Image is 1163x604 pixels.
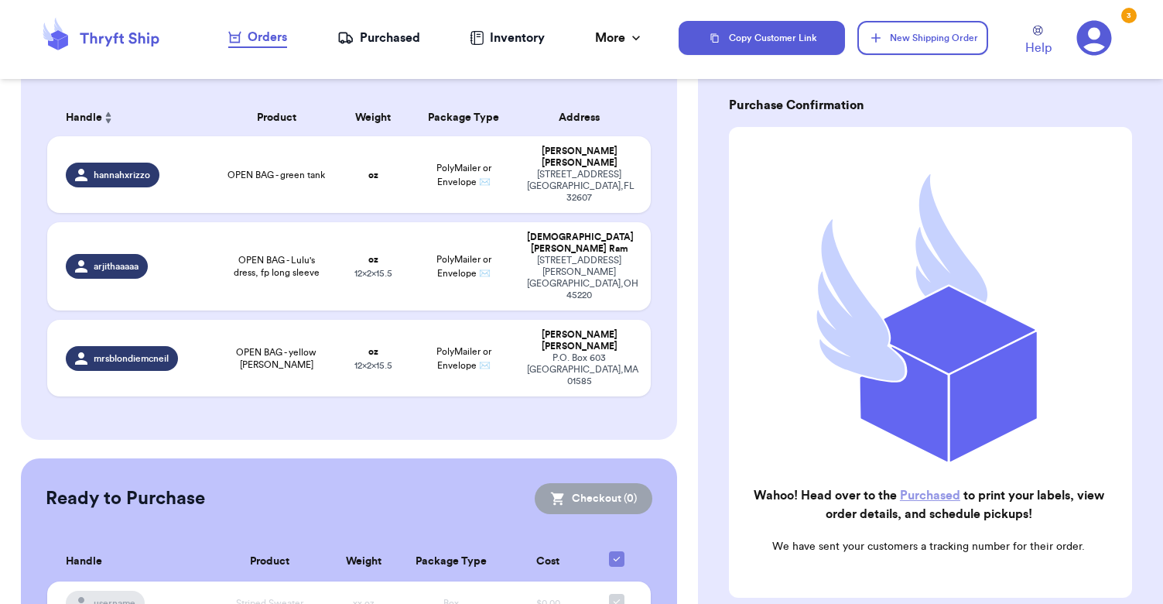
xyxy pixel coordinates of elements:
[225,346,327,371] span: OPEN BAG - yellow [PERSON_NAME]
[328,542,398,582] th: Weight
[527,232,632,255] div: [DEMOGRAPHIC_DATA] [PERSON_NAME] Ram
[527,329,632,352] div: [PERSON_NAME] [PERSON_NAME]
[518,99,651,136] th: Address
[527,169,632,204] div: [STREET_ADDRESS] [GEOGRAPHIC_DATA] , FL 32607
[102,108,115,127] button: Sort ascending
[527,352,632,387] div: P.O. Box 603 [GEOGRAPHIC_DATA] , MA 01585
[857,21,987,55] button: New Shipping Order
[354,361,392,370] span: 12 x 2 x 15.5
[337,29,420,47] a: Purchased
[398,542,504,582] th: Package Type
[228,28,287,48] a: Orders
[368,255,378,264] strong: oz
[216,99,337,136] th: Product
[66,554,102,570] span: Handle
[94,260,139,273] span: arjithaaaaa
[470,29,545,47] a: Inventory
[504,542,592,582] th: Cost
[227,169,325,181] span: OPEN BAG - green tank
[368,347,378,356] strong: oz
[729,96,1132,115] h3: Purchase Confirmation
[1121,8,1137,23] div: 3
[1025,26,1052,57] a: Help
[436,255,491,278] span: PolyMailer or Envelope ✉️
[1076,20,1112,56] a: 3
[1025,39,1052,57] span: Help
[66,110,102,126] span: Handle
[409,99,518,136] th: Package Type
[741,539,1117,554] p: We have sent your customers a tracking number for their order.
[900,489,960,502] a: Purchased
[211,542,328,582] th: Product
[228,28,287,46] div: Orders
[368,170,378,180] strong: oz
[354,269,392,278] span: 12 x 2 x 15.5
[436,163,491,187] span: PolyMailer or Envelope ✉️
[595,29,644,47] div: More
[527,146,632,169] div: [PERSON_NAME] [PERSON_NAME]
[94,169,150,181] span: hannahxrizzo
[337,99,409,136] th: Weight
[46,486,205,511] h2: Ready to Purchase
[535,483,652,514] button: Checkout (0)
[436,347,491,370] span: PolyMailer or Envelope ✉️
[94,352,169,365] span: mrsblondiemcneil
[527,255,632,301] div: [STREET_ADDRESS][PERSON_NAME] [GEOGRAPHIC_DATA] , OH 45220
[679,21,846,55] button: Copy Customer Link
[741,486,1117,523] h2: Wahoo! Head over to the to print your labels, view order details, and schedule pickups!
[225,254,327,279] span: OPEN BAG - Lulu's dress, fp long sleeve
